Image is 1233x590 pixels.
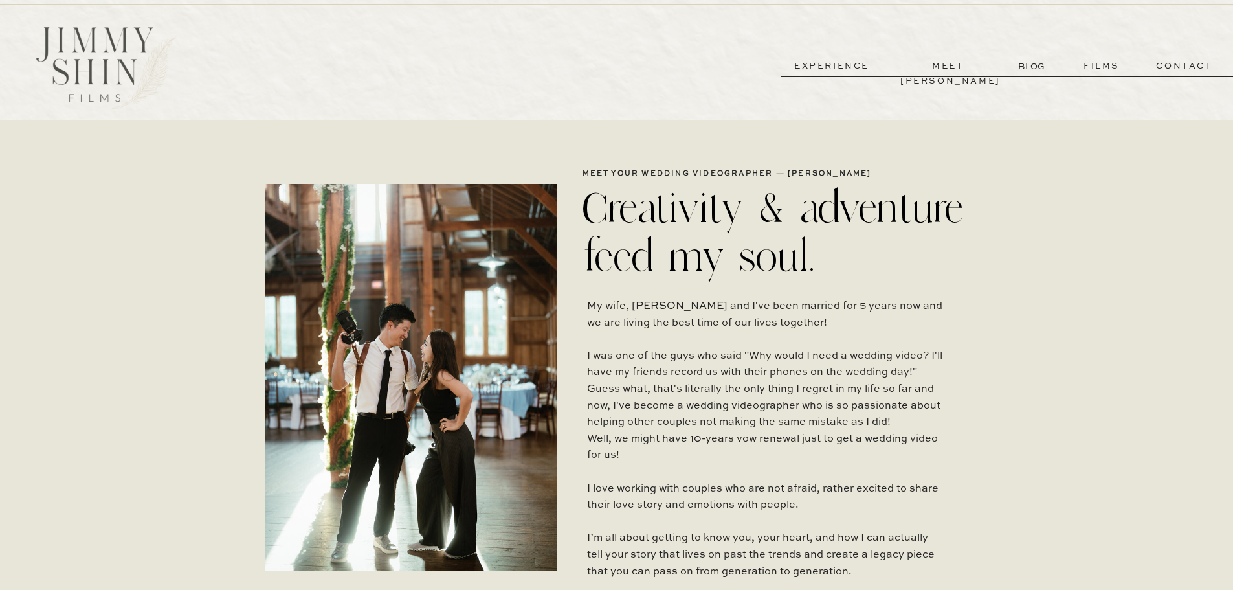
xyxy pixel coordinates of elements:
a: experience [784,59,880,74]
b: meet your wedding videographer — [PERSON_NAME] [583,170,872,177]
h2: Creativity & adventure feed my soul. [583,184,975,277]
p: My wife, [PERSON_NAME] and I've been married for 5 years now and we are living the best time of o... [587,299,944,585]
a: films [1070,59,1133,74]
a: meet [PERSON_NAME] [900,59,996,74]
a: BLOG [1018,60,1047,73]
a: contact [1138,59,1231,74]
